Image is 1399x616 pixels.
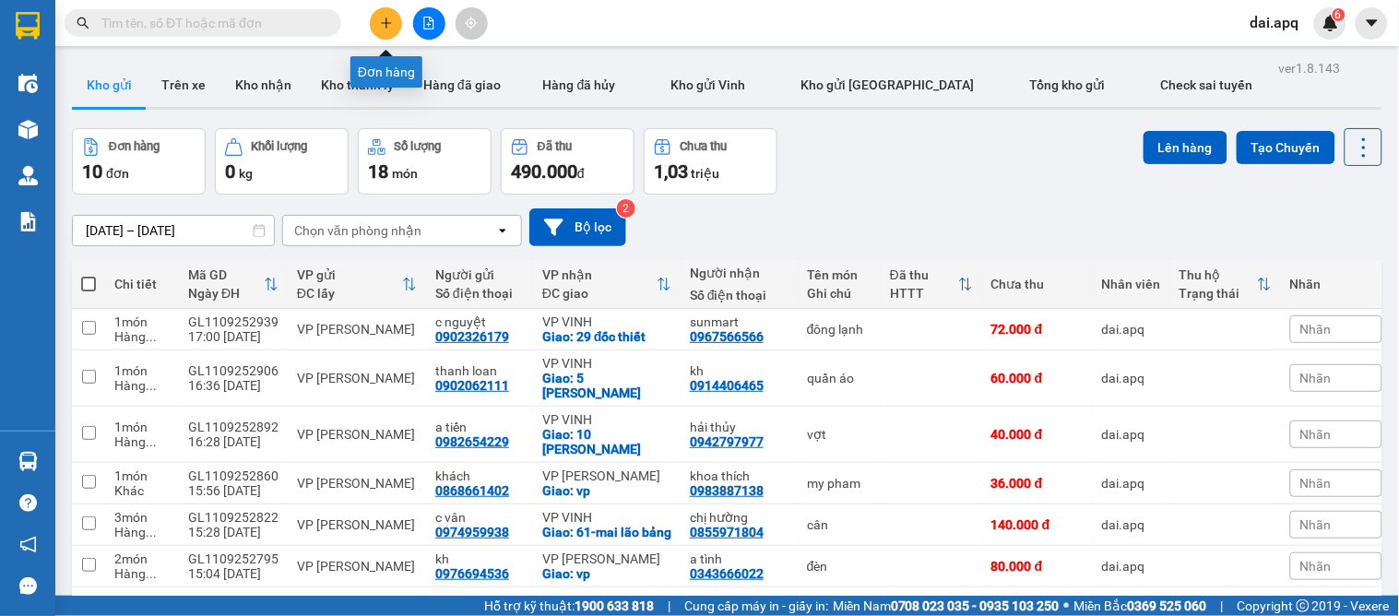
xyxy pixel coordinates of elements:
[542,267,657,282] div: VP nhận
[484,596,654,616] span: Hỗ trợ kỹ thuật:
[1064,602,1070,610] span: ⚪️
[1297,599,1310,612] span: copyright
[807,427,871,442] div: vợt
[188,267,264,282] div: Mã GD
[807,322,871,337] div: đông lạnh
[807,559,871,574] div: đèn
[644,128,777,195] button: Chưa thu1,03 triệu
[297,371,417,385] div: VP [PERSON_NAME]
[114,363,170,378] div: 1 món
[44,15,177,75] strong: CHUYỂN PHÁT NHANH AN PHÚ QUÝ
[807,371,871,385] div: quần áo
[146,378,157,393] span: ...
[1300,476,1332,491] span: Nhãn
[392,166,418,181] span: món
[542,329,671,344] div: Giao: 29 đốc thiết
[991,559,1084,574] div: 80.000 đ
[891,598,1060,613] strong: 0708 023 035 - 0935 103 250
[1102,277,1161,291] div: Nhân viên
[690,483,764,498] div: 0983887138
[188,510,279,525] div: GL1109252822
[297,559,417,574] div: VP [PERSON_NAME]
[1300,427,1332,442] span: Nhãn
[435,363,524,378] div: thanh loan
[1180,267,1257,282] div: Thu hộ
[72,63,147,107] button: Kho gửi
[543,77,616,92] span: Hàng đã hủy
[114,277,170,291] div: Chi tiết
[114,483,170,498] div: Khác
[1356,7,1388,40] button: caret-down
[577,166,585,181] span: đ
[533,260,681,309] th: Toggle SortBy
[1364,15,1381,31] span: caret-down
[690,329,764,344] div: 0967566566
[146,329,157,344] span: ...
[542,483,671,498] div: Giao: vp
[801,77,975,92] span: Kho gửi [GEOGRAPHIC_DATA]
[297,322,417,337] div: VP [PERSON_NAME]
[413,7,445,40] button: file-add
[435,378,509,393] div: 0902062111
[435,434,509,449] div: 0982654229
[288,260,426,309] th: Toggle SortBy
[188,314,279,329] div: GL1109252939
[807,267,871,282] div: Tên món
[575,598,654,613] strong: 1900 633 818
[833,596,1060,616] span: Miền Nam
[220,63,306,107] button: Kho nhận
[297,267,402,282] div: VP gửi
[881,260,982,309] th: Toggle SortBy
[1290,277,1382,291] div: Nhãn
[435,483,509,498] div: 0868661402
[435,329,509,344] div: 0902326179
[188,483,279,498] div: 15:56 [DATE]
[690,525,764,539] div: 0855971804
[297,517,417,532] div: VP [PERSON_NAME]
[465,17,478,30] span: aim
[435,510,524,525] div: c vân
[690,288,788,302] div: Số điện thoại
[188,329,279,344] div: 17:00 [DATE]
[671,77,746,92] span: Kho gửi Vinh
[684,596,828,616] span: Cung cấp máy in - giấy in:
[435,420,524,434] div: a tiến
[146,434,157,449] span: ...
[807,286,871,301] div: Ghi chú
[435,525,509,539] div: 0974959938
[690,468,788,483] div: khoa thích
[252,140,308,153] div: Khối lượng
[991,476,1084,491] div: 36.000 đ
[1144,131,1227,164] button: Lên hàng
[1300,322,1332,337] span: Nhãn
[239,166,253,181] span: kg
[1335,8,1342,21] span: 6
[73,216,274,245] input: Select a date range.
[991,371,1084,385] div: 60.000 đ
[72,128,206,195] button: Đơn hàng10đơn
[18,166,38,185] img: warehouse-icon
[542,371,671,400] div: Giao: 5 minh khai - lê mao
[188,551,279,566] div: GL1109252795
[179,260,288,309] th: Toggle SortBy
[101,13,319,33] input: Tìm tên, số ĐT hoặc mã đơn
[991,427,1084,442] div: 40.000 đ
[294,221,421,240] div: Chọn văn phòng nhận
[188,434,279,449] div: 16:28 [DATE]
[188,566,279,581] div: 15:04 [DATE]
[1300,517,1332,532] span: Nhãn
[306,63,409,107] button: Kho thanh lý
[1236,11,1314,34] span: dai.apq
[114,525,170,539] div: Hàng thông thường
[297,427,417,442] div: VP [PERSON_NAME]
[435,286,524,301] div: Số điện thoại
[188,378,279,393] div: 16:36 [DATE]
[495,223,510,238] svg: open
[690,434,764,449] div: 0942797977
[1102,322,1161,337] div: dai.apq
[542,427,671,456] div: Giao: 10 đào tấn
[18,452,38,471] img: warehouse-icon
[991,277,1084,291] div: Chưa thu
[807,476,871,491] div: my pham
[1221,596,1224,616] span: |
